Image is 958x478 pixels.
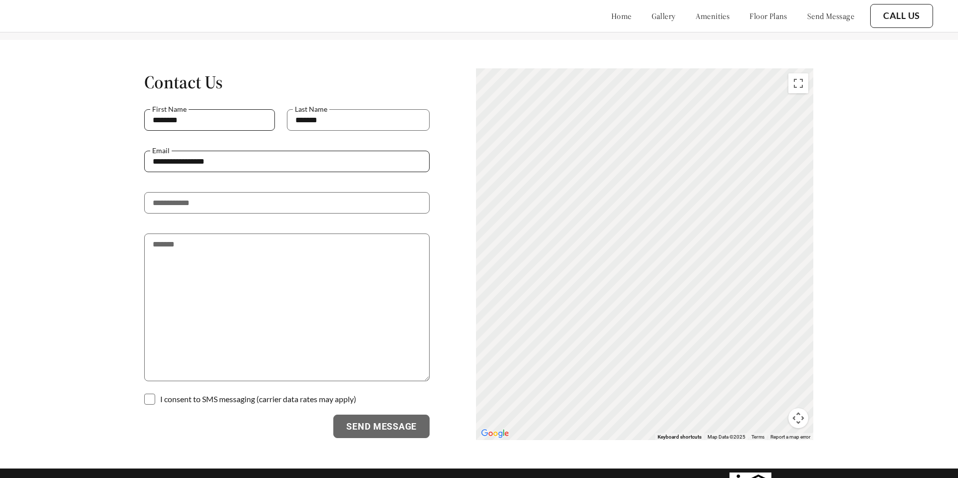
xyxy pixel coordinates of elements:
[751,434,764,440] a: Terms (opens in new tab)
[870,4,933,28] button: Call Us
[696,11,730,21] a: amenities
[652,11,676,21] a: gallery
[611,11,632,21] a: home
[144,71,430,93] h1: Contact Us
[788,73,808,93] button: Toggle fullscreen view
[479,427,511,440] a: Open this area in Google Maps (opens a new window)
[883,10,920,21] a: Call Us
[770,434,810,440] a: Report a map error
[807,11,854,21] a: send message
[749,11,787,21] a: floor plans
[658,434,702,441] button: Keyboard shortcuts
[708,434,745,440] span: Map Data ©2025
[333,415,430,439] button: Send Message
[479,427,511,440] img: Google
[788,408,808,428] button: Map camera controls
